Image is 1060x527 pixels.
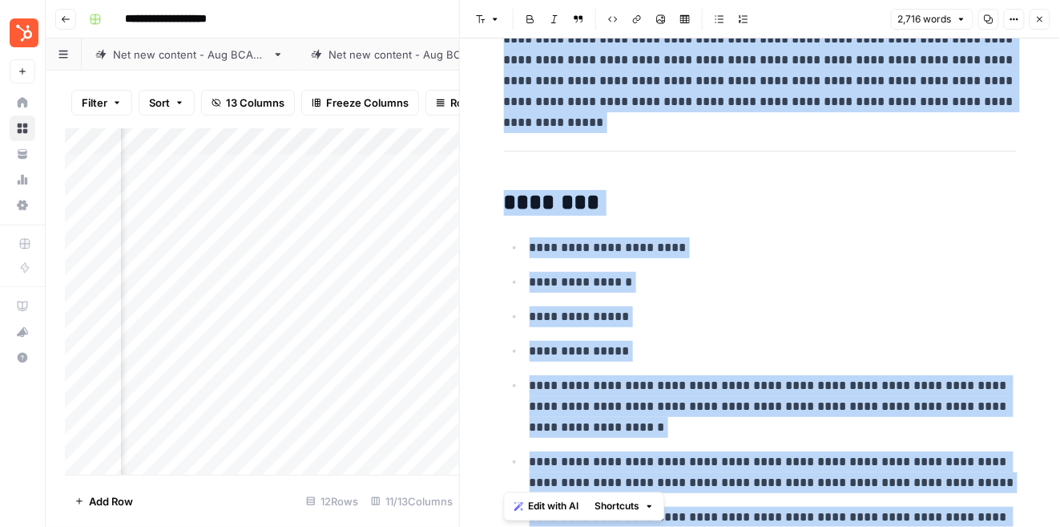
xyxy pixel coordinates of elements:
div: What's new? [10,320,34,344]
span: 13 Columns [226,95,284,111]
a: Net new content - Aug BCAP 2 [297,39,514,71]
img: Blog Content Action Plan Logo [10,18,38,47]
span: Add Row [89,493,133,509]
a: AirOps Academy [10,294,35,319]
button: Workspace: Blog Content Action Plan [10,13,35,53]
a: Browse [10,116,35,141]
div: Net new content - Aug BCAP 2 [328,47,483,63]
a: Usage [10,167,35,193]
span: Shortcuts [595,500,640,514]
button: Shortcuts [589,497,661,517]
span: Freeze Columns [326,95,409,111]
button: Freeze Columns [301,90,419,116]
button: Add Row [65,488,143,514]
button: Row Height [425,90,518,116]
a: Home [10,90,35,116]
span: Filter [82,95,107,111]
span: Sort [149,95,170,111]
button: Sort [139,90,195,116]
button: 13 Columns [201,90,295,116]
button: 2,716 words [891,9,973,30]
span: Edit with AI [529,500,579,514]
button: Filter [71,90,132,116]
button: Edit with AI [508,497,586,517]
div: 11/13 Columns [365,488,459,514]
div: Net new content - Aug BCAP 1 [113,47,266,63]
span: Row Height [450,95,508,111]
button: What's new? [10,319,35,345]
button: Help + Support [10,345,35,371]
a: Net new content - Aug BCAP 1 [82,39,297,71]
a: Your Data [10,141,35,167]
a: Settings [10,193,35,218]
div: 12 Rows [300,488,365,514]
span: 2,716 words [898,12,952,26]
